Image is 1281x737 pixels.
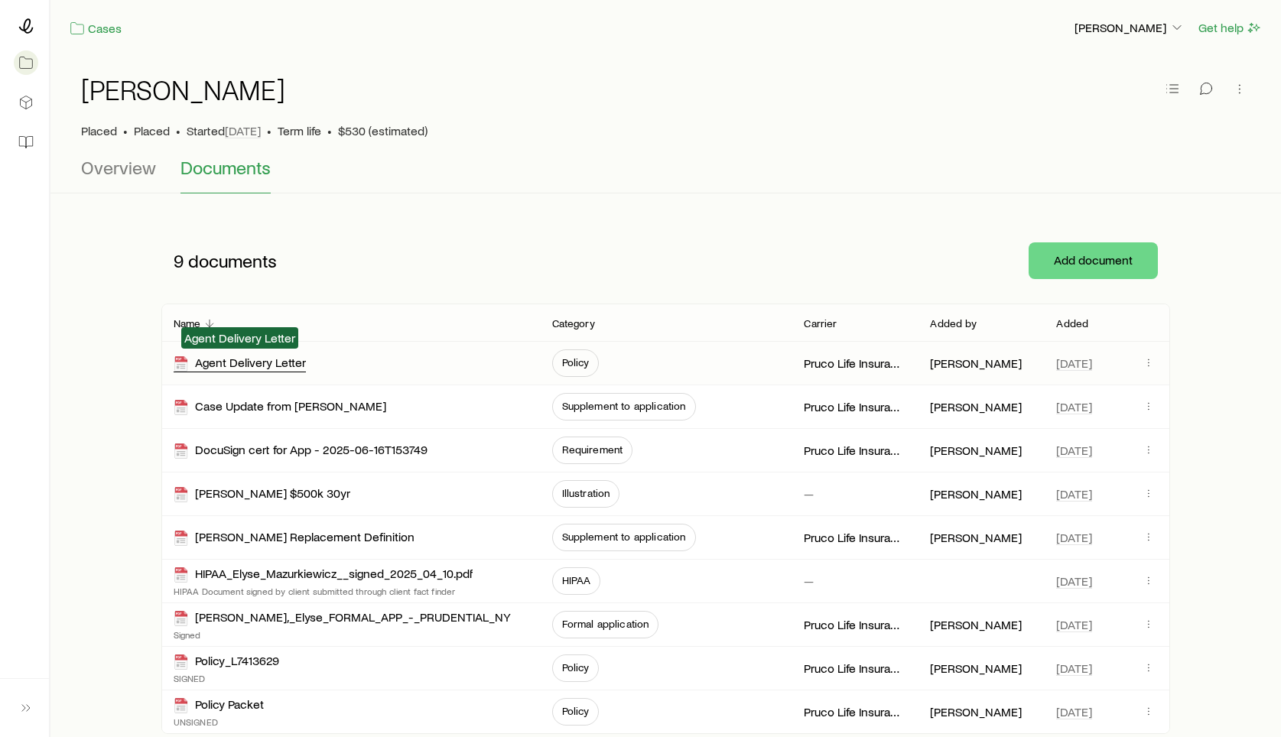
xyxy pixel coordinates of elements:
span: • [267,123,271,138]
span: • [176,123,180,138]
div: Case details tabs [81,157,1250,193]
p: Pruco Life Insurance Company [804,661,905,676]
span: Requirement [562,443,623,456]
p: HIPAA Document signed by client submitted through client fact finder [174,585,473,597]
span: [DATE] [1056,399,1092,414]
button: Get help [1198,19,1263,37]
p: Name [174,317,201,330]
p: Pruco Life Insurance Company [804,704,905,719]
span: Policy [562,356,590,368]
div: [PERSON_NAME] $500k 30yr [174,485,350,503]
p: [PERSON_NAME] [930,661,1022,676]
span: [DATE] [1056,661,1092,676]
p: Started [187,123,261,138]
p: SIGNED [174,672,279,684]
span: [DATE] [1056,530,1092,545]
span: [DATE] [1056,617,1092,632]
span: Formal application [562,618,649,630]
span: Placed [134,123,170,138]
p: UNSIGNED [174,716,264,728]
p: Pruco Life Insurance Company [804,443,905,458]
span: [DATE] [1056,356,1092,371]
span: HIPAA [562,574,591,586]
span: [DATE] [225,123,261,138]
div: HIPAA_Elyse_Mazurkiewicz__signed_2025_04_10.pdf [174,566,473,583]
p: Category [552,317,595,330]
span: • [123,123,128,138]
p: Pruco Life Insurance Company [804,399,905,414]
div: Case Update from [PERSON_NAME] [174,398,386,416]
span: Term life [278,123,321,138]
span: [DATE] [1056,443,1092,458]
p: [PERSON_NAME] [930,704,1022,719]
span: • [327,123,332,138]
p: [PERSON_NAME] [930,356,1022,371]
p: [PERSON_NAME] [1075,20,1185,35]
p: Carrier [804,317,837,330]
button: Add document [1029,242,1158,279]
span: [DATE] [1056,704,1092,719]
span: [DATE] [1056,573,1092,589]
span: Overview [81,157,156,178]
p: Placed [81,123,117,138]
p: [PERSON_NAME] [930,617,1022,632]
p: [PERSON_NAME] [930,399,1022,414]
div: Agent Delivery Letter [174,355,306,372]
div: [PERSON_NAME] Replacement Definition [174,529,415,547]
h1: [PERSON_NAME] [81,74,285,105]
span: Supplement to application [562,531,686,543]
p: — [804,573,814,589]
span: Documents [180,157,271,178]
p: Added [1056,317,1088,330]
div: [PERSON_NAME],_Elyse_FORMAL_APP_-_PRUDENTIAL_NY [174,609,511,627]
span: Policy [562,705,590,717]
span: [DATE] [1056,486,1092,502]
p: — [804,486,814,502]
p: Pruco Life Insurance Company [804,617,905,632]
p: Pruco Life Insurance Company [804,356,905,371]
span: Illustration [562,487,610,499]
div: Policy_L7413629 [174,653,279,670]
span: $530 (estimated) [338,123,428,138]
p: [PERSON_NAME] [930,530,1022,545]
p: [PERSON_NAME] [930,443,1022,458]
span: documents [188,250,277,271]
span: 9 [174,250,184,271]
p: Signed [174,628,511,641]
p: Added by [930,317,976,330]
p: [PERSON_NAME] [930,486,1022,502]
span: Policy [562,661,590,674]
button: [PERSON_NAME] [1074,19,1185,37]
div: Policy Packet [174,696,264,714]
a: Cases [69,20,122,37]
span: Supplement to application [562,400,686,412]
div: DocuSign cert for App - 2025-06-16T153749 [174,442,428,459]
p: Pruco Life Insurance Company [804,530,905,545]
